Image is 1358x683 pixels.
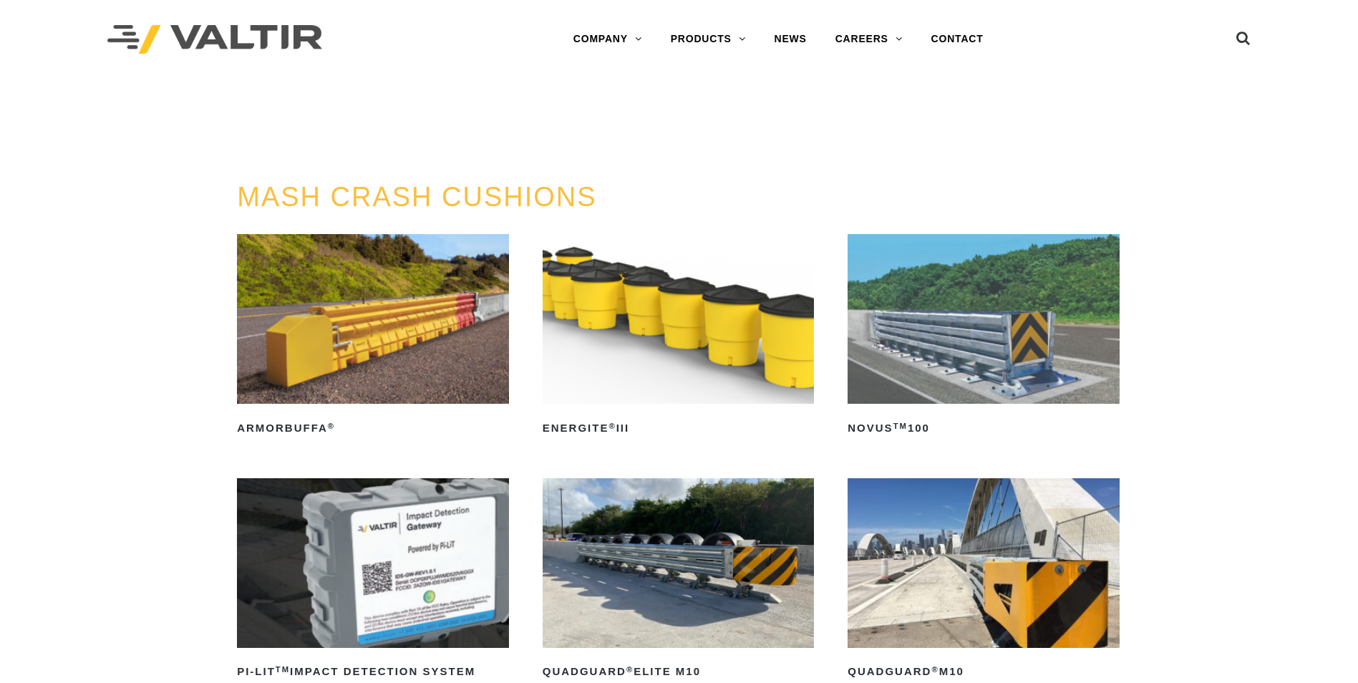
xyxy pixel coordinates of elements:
sup: ® [608,422,616,430]
a: MASH CRASH CUSHIONS [237,182,597,212]
sup: ® [328,422,335,430]
sup: TM [276,665,290,674]
sup: ® [626,665,634,674]
a: CONTACT [917,25,998,54]
a: NEWS [760,25,821,54]
h2: NOVUS 100 [848,417,1120,440]
h2: ENERGITE III [543,417,815,440]
sup: ® [931,665,939,674]
a: COMPANY [559,25,656,54]
a: ENERGITE®III [543,234,815,440]
a: CAREERS [821,25,917,54]
a: ArmorBuffa® [237,234,509,440]
h2: ArmorBuffa [237,417,509,440]
a: PRODUCTS [656,25,760,54]
sup: TM [893,422,908,430]
a: NOVUSTM100 [848,234,1120,440]
img: Valtir [107,25,322,54]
